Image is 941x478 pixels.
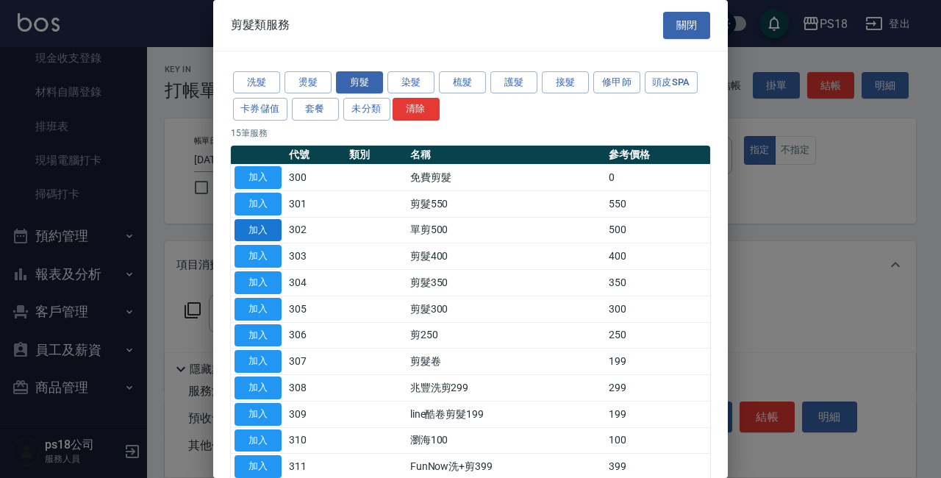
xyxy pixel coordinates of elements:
[292,98,339,121] button: 套餐
[231,126,710,140] p: 15 筆服務
[605,427,710,454] td: 100
[235,324,282,347] button: 加入
[393,98,440,121] button: 清除
[593,71,640,94] button: 修甲師
[235,377,282,399] button: 加入
[285,401,346,427] td: 309
[490,71,537,94] button: 護髮
[407,322,605,349] td: 剪250
[235,193,282,215] button: 加入
[605,190,710,217] td: 550
[233,71,280,94] button: 洗髮
[407,243,605,270] td: 剪髮400
[407,427,605,454] td: 瀏海100
[235,166,282,189] button: 加入
[605,270,710,296] td: 350
[285,349,346,375] td: 307
[285,165,346,191] td: 300
[605,322,710,349] td: 250
[346,146,406,165] th: 類別
[605,375,710,402] td: 299
[407,165,605,191] td: 免費剪髮
[605,217,710,243] td: 500
[235,350,282,373] button: 加入
[407,375,605,402] td: 兆豐洗剪299
[285,296,346,322] td: 305
[285,217,346,243] td: 302
[285,322,346,349] td: 306
[605,296,710,322] td: 300
[645,71,698,94] button: 頭皮SPA
[605,165,710,191] td: 0
[285,146,346,165] th: 代號
[407,296,605,322] td: 剪髮300
[285,243,346,270] td: 303
[285,427,346,454] td: 310
[542,71,589,94] button: 接髮
[407,217,605,243] td: 單剪500
[407,190,605,217] td: 剪髮550
[235,245,282,268] button: 加入
[605,401,710,427] td: 199
[336,71,383,94] button: 剪髮
[231,18,290,32] span: 剪髮類服務
[407,146,605,165] th: 名稱
[387,71,434,94] button: 染髮
[285,71,332,94] button: 燙髮
[233,98,287,121] button: 卡券儲值
[285,375,346,402] td: 308
[407,349,605,375] td: 剪髮卷
[285,190,346,217] td: 301
[235,403,282,426] button: 加入
[235,219,282,242] button: 加入
[343,98,390,121] button: 未分類
[407,401,605,427] td: line酷卷剪髮199
[235,429,282,452] button: 加入
[407,270,605,296] td: 剪髮350
[605,349,710,375] td: 199
[663,12,710,39] button: 關閉
[235,271,282,294] button: 加入
[605,243,710,270] td: 400
[235,298,282,321] button: 加入
[235,455,282,478] button: 加入
[439,71,486,94] button: 梳髮
[285,270,346,296] td: 304
[605,146,710,165] th: 參考價格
